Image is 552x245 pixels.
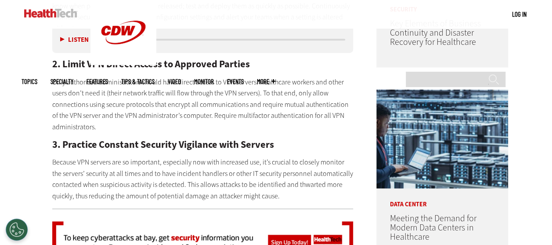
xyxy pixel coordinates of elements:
[22,78,37,85] span: Topics
[87,78,108,85] a: Features
[52,140,354,150] h2: 3. Practice Constant Security Vigilance with Servers
[512,10,527,18] a: Log in
[227,78,244,85] a: Events
[51,78,73,85] span: Specialty
[6,219,28,241] button: Open Preferences
[52,77,354,133] p: Only authorized administrators should have direct access to VPN servers. Healthcare workers and o...
[121,78,155,85] a: Tips & Tactics
[90,58,156,67] a: CDW
[168,78,181,85] a: Video
[376,188,508,208] p: Data Center
[52,157,354,201] p: Because VPN servers are so important, especially now with increased use, it’s crucial to closely ...
[194,78,214,85] a: MonITor
[376,89,508,188] img: engineer with laptop overlooking data center
[24,9,77,18] img: Home
[390,212,476,243] a: Meeting the Demand for Modern Data Centers in Healthcare
[6,219,28,241] div: Cookies Settings
[257,78,275,85] span: More
[512,10,527,19] div: User menu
